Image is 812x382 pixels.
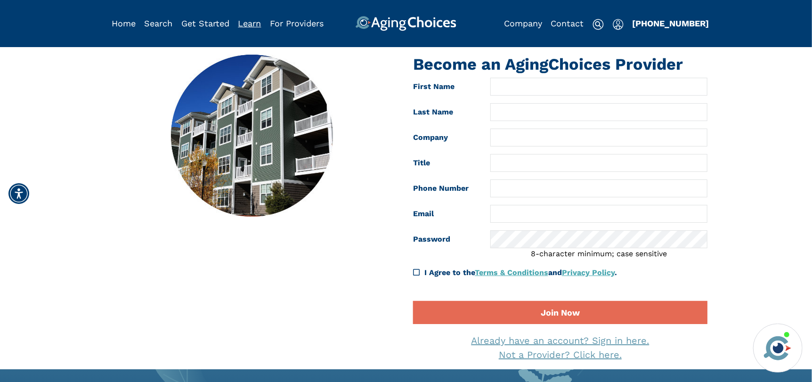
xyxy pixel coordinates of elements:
img: AgingChoices [356,16,456,31]
label: Title [406,154,483,172]
div: Accessibility Menu [8,183,29,204]
h1: Become an AgingChoices Provider [413,55,707,74]
label: Phone Number [406,179,483,197]
a: Company [504,18,542,28]
div: Popover trigger [613,16,624,31]
label: Password [406,230,483,260]
a: Get Started [181,18,229,28]
button: Join Now [413,301,707,324]
a: Contact [551,18,584,28]
a: [PHONE_NUMBER] [632,18,709,28]
label: Company [406,129,483,146]
span: I Agree to the and . [424,268,617,277]
img: avatar [762,332,794,364]
a: Privacy Policy [562,268,615,277]
label: Last Name [406,103,483,121]
img: search-icon.svg [593,19,604,30]
a: Home [112,18,136,28]
label: Email [406,205,483,223]
a: Not a Provider? Click here. [499,349,622,360]
img: join-provider.jpg [171,55,333,217]
a: For Providers [270,18,324,28]
img: user-icon.svg [613,19,624,30]
label: First Name [406,78,483,96]
a: Already have an account? Sign in here. [471,335,650,346]
a: Learn [238,18,261,28]
a: Terms & Conditions [475,268,548,277]
div: 8-character minimum; case sensitive [490,248,707,260]
div: Popover trigger [145,16,173,31]
a: Search [145,18,173,28]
